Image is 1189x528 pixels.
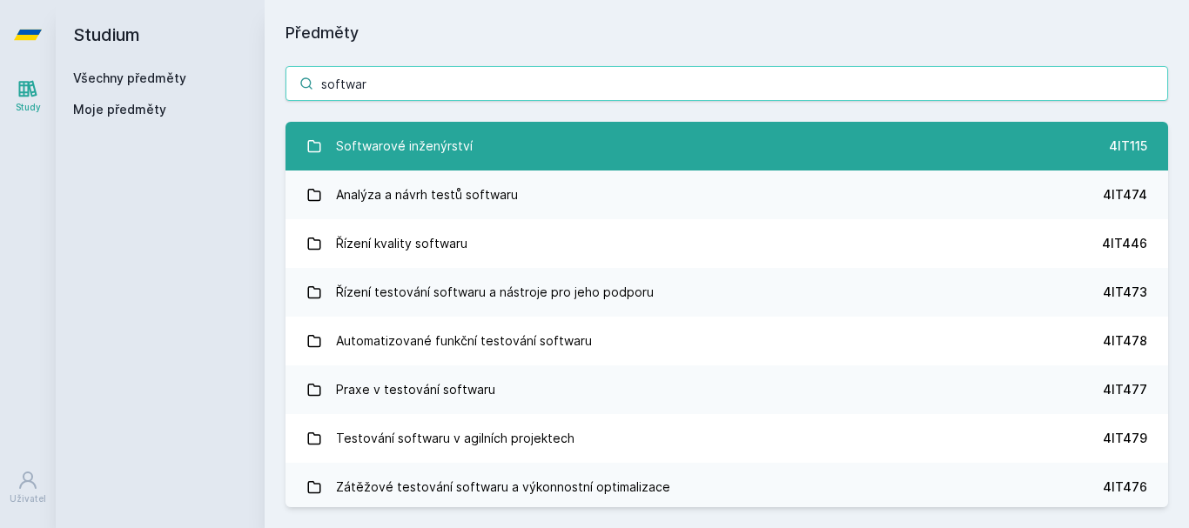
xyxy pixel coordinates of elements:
div: Praxe v testování softwaru [336,372,495,407]
div: Analýza a návrh testů softwaru [336,177,518,212]
div: Řízení testování softwaru a nástroje pro jeho podporu [336,275,654,310]
a: Analýza a návrh testů softwaru 4IT474 [285,170,1168,219]
a: Uživatel [3,461,52,514]
div: 4IT446 [1102,235,1147,252]
div: 4IT474 [1103,186,1147,204]
a: Řízení testování softwaru a nástroje pro jeho podporu 4IT473 [285,268,1168,317]
input: Název nebo ident předmětu… [285,66,1168,101]
a: Všechny předměty [73,70,186,85]
span: Moje předměty [73,101,166,118]
div: 4IT473 [1103,284,1147,301]
a: Study [3,70,52,123]
div: Softwarové inženýrství [336,129,473,164]
div: 4IT115 [1109,137,1147,155]
div: Uživatel [10,492,46,505]
div: 4IT477 [1103,381,1147,398]
a: Zátěžové testování softwaru a výkonnostní optimalizace 4IT476 [285,463,1168,511]
div: 4IT478 [1103,332,1147,350]
div: Study [16,101,41,114]
div: Automatizované funkční testování softwaru [336,324,592,358]
div: Řízení kvality softwaru [336,226,467,261]
div: 4IT476 [1103,478,1147,496]
a: Testování softwaru v agilních projektech 4IT479 [285,414,1168,463]
div: Zátěžové testování softwaru a výkonnostní optimalizace [336,470,670,505]
h1: Předměty [285,21,1168,45]
a: Řízení kvality softwaru 4IT446 [285,219,1168,268]
div: Testování softwaru v agilních projektech [336,421,574,456]
a: Softwarové inženýrství 4IT115 [285,122,1168,170]
div: 4IT479 [1103,430,1147,447]
a: Automatizované funkční testování softwaru 4IT478 [285,317,1168,365]
a: Praxe v testování softwaru 4IT477 [285,365,1168,414]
